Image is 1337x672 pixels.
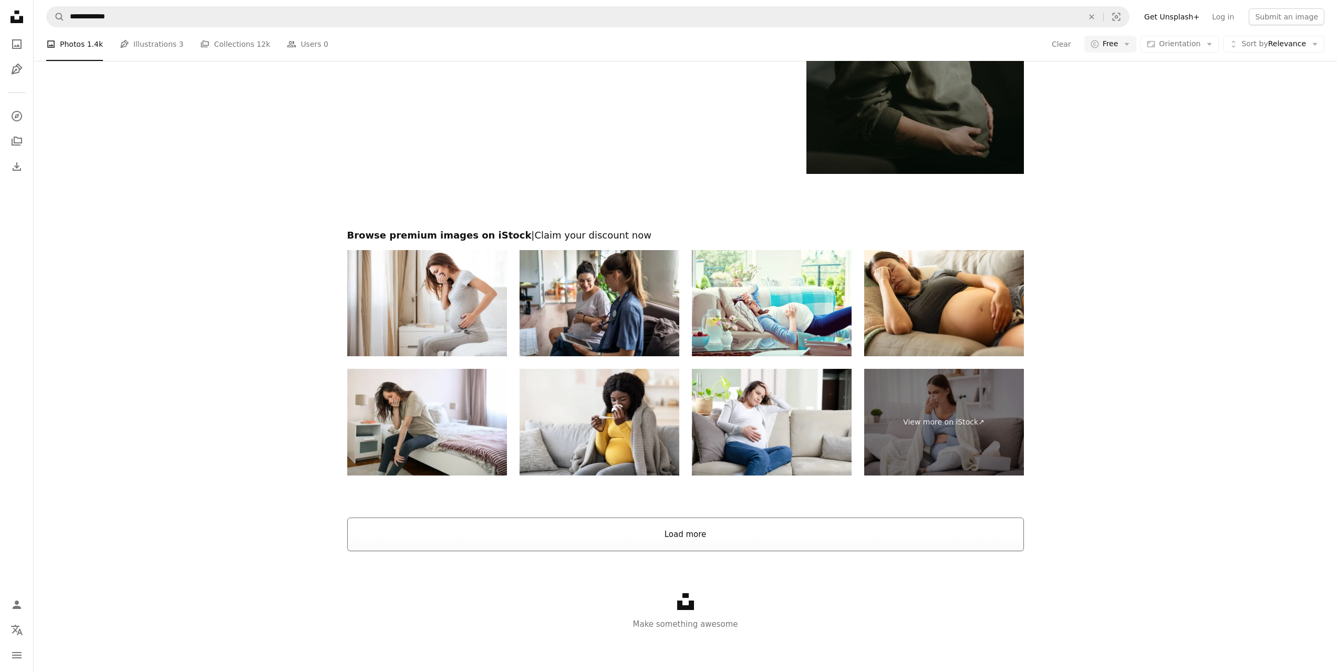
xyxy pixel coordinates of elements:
[256,38,270,50] span: 12k
[1084,36,1137,53] button: Free
[347,518,1024,551] button: Load more
[1206,8,1240,25] a: Log in
[200,27,270,61] a: Collections 12k
[1103,39,1118,49] span: Free
[6,106,27,127] a: Explore
[520,369,679,475] img: Young pregnant african woman feeling sick with high fever
[46,6,1129,27] form: Find visuals sitewide
[520,250,679,357] img: Home healthcare nurse visits pregnant woman at home
[324,38,328,50] span: 0
[6,131,27,152] a: Collections
[287,27,328,61] a: Users 0
[1104,7,1129,27] button: Visual search
[1241,39,1268,48] span: Sort by
[692,369,852,475] img: Young woman suffering from nausea and headache during pregnancy
[6,6,27,29] a: Home — Unsplash
[1241,39,1306,49] span: Relevance
[864,369,1024,475] a: View more on iStock↗
[6,34,27,55] a: Photos
[1080,7,1103,27] button: Clear
[179,38,184,50] span: 3
[1223,36,1324,53] button: Sort byRelevance
[1051,36,1072,53] button: Clear
[1159,39,1200,48] span: Orientation
[1138,8,1206,25] a: Get Unsplash+
[347,250,507,357] img: Pregnant young woman sitting on bed and feeling sick
[6,645,27,666] button: Menu
[120,27,183,61] a: Illustrations 3
[47,7,65,27] button: Search Unsplash
[6,594,27,615] a: Log in / Sign up
[531,230,651,241] span: | Claim your discount now
[347,229,1024,242] h2: Browse premium images on iStock
[6,59,27,80] a: Illustrations
[6,619,27,640] button: Language
[1141,36,1219,53] button: Orientation
[347,369,507,475] img: Pregnant woman having morning sickness
[34,618,1337,630] p: Make something awesome
[692,250,852,357] img: Pregnant woman resting
[864,250,1024,357] img: A tired stressed pregnant woman resting at home.
[6,156,27,177] a: Download History
[1249,8,1324,25] button: Submit an image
